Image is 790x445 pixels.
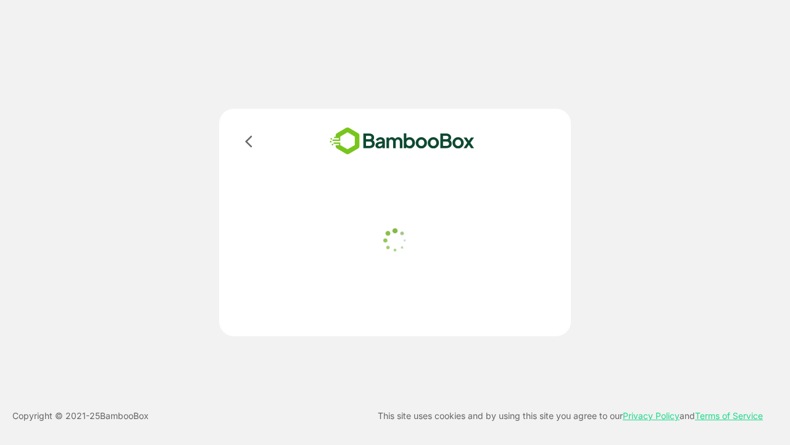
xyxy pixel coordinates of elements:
p: This site uses cookies and by using this site you agree to our and [378,409,763,423]
p: Copyright © 2021- 25 BambooBox [12,409,149,423]
img: bamboobox [312,124,493,159]
a: Terms of Service [695,410,763,421]
img: loader [380,225,410,256]
a: Privacy Policy [623,410,680,421]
